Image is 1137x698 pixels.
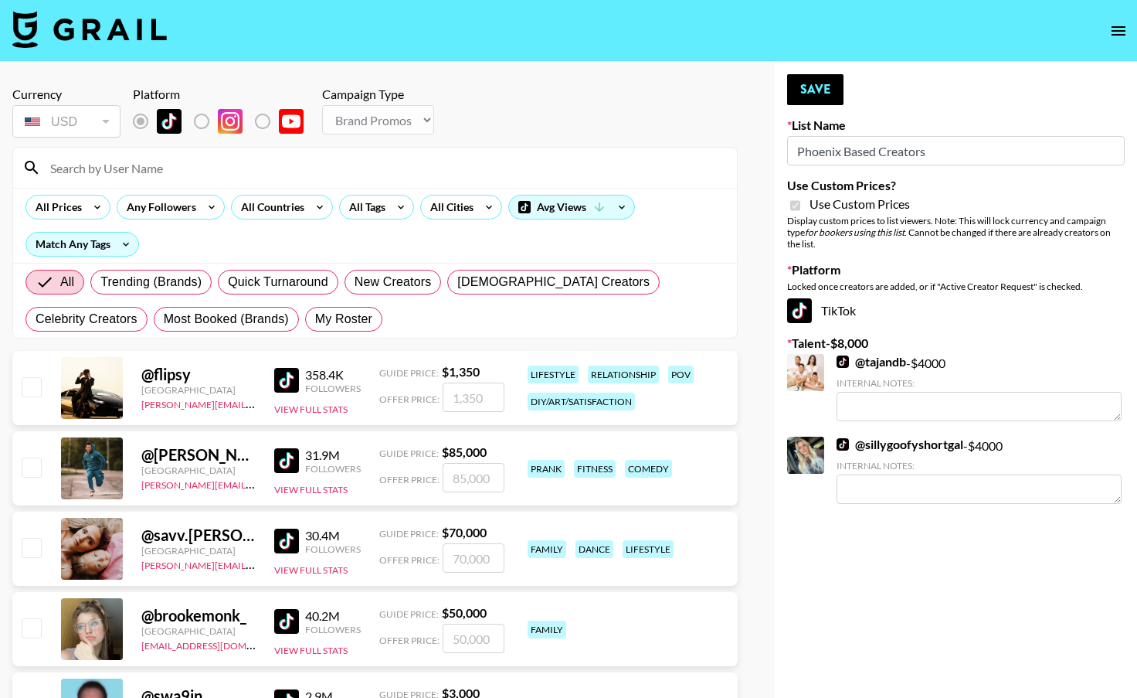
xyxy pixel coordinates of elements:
strong: $ 85,000 [442,444,487,459]
img: TikTok [274,609,299,634]
span: Offer Price: [379,635,440,646]
div: Currency is locked to USD [12,102,120,141]
div: - $ 4000 [837,354,1122,421]
button: open drawer [1103,15,1134,46]
img: TikTok [157,109,182,134]
span: My Roster [315,310,372,329]
div: lifestyle [623,540,674,558]
a: [PERSON_NAME][EMAIL_ADDRESS][DOMAIN_NAME] [141,396,370,410]
a: [PERSON_NAME][EMAIL_ADDRESS][DOMAIN_NAME] [141,476,370,491]
div: Followers [305,463,361,475]
span: Quick Turnaround [228,273,328,291]
div: Followers [305,624,361,635]
a: @sillygoofyshortgal [837,437,963,452]
div: All Countries [232,196,307,219]
label: Use Custom Prices? [787,178,1125,193]
div: @ brookemonk_ [141,606,256,625]
span: Celebrity Creators [36,310,137,329]
div: Followers [305,383,361,394]
span: Offer Price: [379,474,440,485]
div: [GEOGRAPHIC_DATA] [141,384,256,396]
span: Trending (Brands) [100,273,202,291]
div: fitness [574,460,616,478]
div: comedy [625,460,672,478]
button: Save [787,74,843,105]
div: Currency [12,87,120,102]
span: Use Custom Prices [809,196,910,212]
img: TikTok [787,298,812,323]
span: Offer Price: [379,393,440,405]
input: 85,000 [443,463,504,492]
span: Most Booked (Brands) [164,310,289,329]
input: 50,000 [443,624,504,653]
img: TikTok [274,529,299,553]
button: View Full Stats [274,564,348,576]
div: [GEOGRAPHIC_DATA] [141,465,256,476]
div: USD [15,108,117,135]
div: dance [575,540,613,558]
strong: $ 50,000 [442,605,487,620]
div: Platform [133,87,316,102]
button: View Full Stats [274,484,348,495]
img: YouTube [279,109,304,134]
div: @ flipsy [141,365,256,384]
img: TikTok [274,368,299,393]
div: Locked once creators are added, or if "Active Creator Request" is checked. [787,281,1125,292]
em: for bookers using this list [805,226,905,238]
div: Campaign Type [322,87,434,102]
div: 31.9M [305,448,361,463]
span: All [60,273,74,291]
div: diy/art/satisfaction [528,393,635,410]
div: All Cities [421,196,477,219]
span: [DEMOGRAPHIC_DATA] Creators [457,273,650,291]
div: All Prices [26,196,85,219]
img: Grail Talent [12,11,167,48]
input: 1,350 [443,383,504,412]
a: [PERSON_NAME][EMAIL_ADDRESS][DOMAIN_NAME] [141,557,370,571]
div: List locked to TikTok. [133,105,316,138]
img: TikTok [837,438,849,451]
div: Avg Views [509,196,634,219]
label: Talent - $ 8,000 [787,335,1125,351]
div: [GEOGRAPHIC_DATA] [141,625,256,637]
div: @ [PERSON_NAME].[PERSON_NAME] [141,445,256,465]
span: Guide Price: [379,448,439,459]
img: TikTok [837,356,849,368]
span: Guide Price: [379,608,439,620]
span: Guide Price: [379,528,439,540]
div: - $ 4000 [837,437,1122,504]
div: prank [528,460,565,478]
div: lifestyle [528,366,579,383]
strong: $ 1,350 [442,364,480,379]
div: pov [668,366,694,383]
button: View Full Stats [274,645,348,656]
div: family [528,540,566,558]
label: List Name [787,117,1125,133]
div: family [528,621,566,638]
div: Display custom prices to list viewers. Note: This will lock currency and campaign type . Cannot b... [787,215,1125,250]
span: Guide Price: [379,367,439,379]
span: Offer Price: [379,554,440,566]
div: 358.4K [305,367,361,383]
span: New Creators [355,273,432,291]
div: Internal Notes: [837,377,1122,389]
div: Internal Notes: [837,460,1122,472]
div: Any Followers [117,196,199,219]
button: View Full Stats [274,403,348,415]
div: Followers [305,543,361,555]
div: @ savv.[PERSON_NAME] [141,526,256,545]
div: All Tags [340,196,389,219]
a: [EMAIL_ADDRESS][DOMAIN_NAME] [141,637,297,652]
label: Platform [787,262,1125,277]
a: @tajandb [837,354,906,369]
div: 40.2M [305,608,361,624]
div: [GEOGRAPHIC_DATA] [141,545,256,557]
img: TikTok [274,448,299,473]
div: Match Any Tags [26,233,138,256]
img: Instagram [218,109,243,134]
input: Search by User Name [41,155,728,180]
div: TikTok [787,298,1125,323]
input: 70,000 [443,543,504,573]
strong: $ 70,000 [442,525,487,540]
div: 30.4M [305,528,361,543]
